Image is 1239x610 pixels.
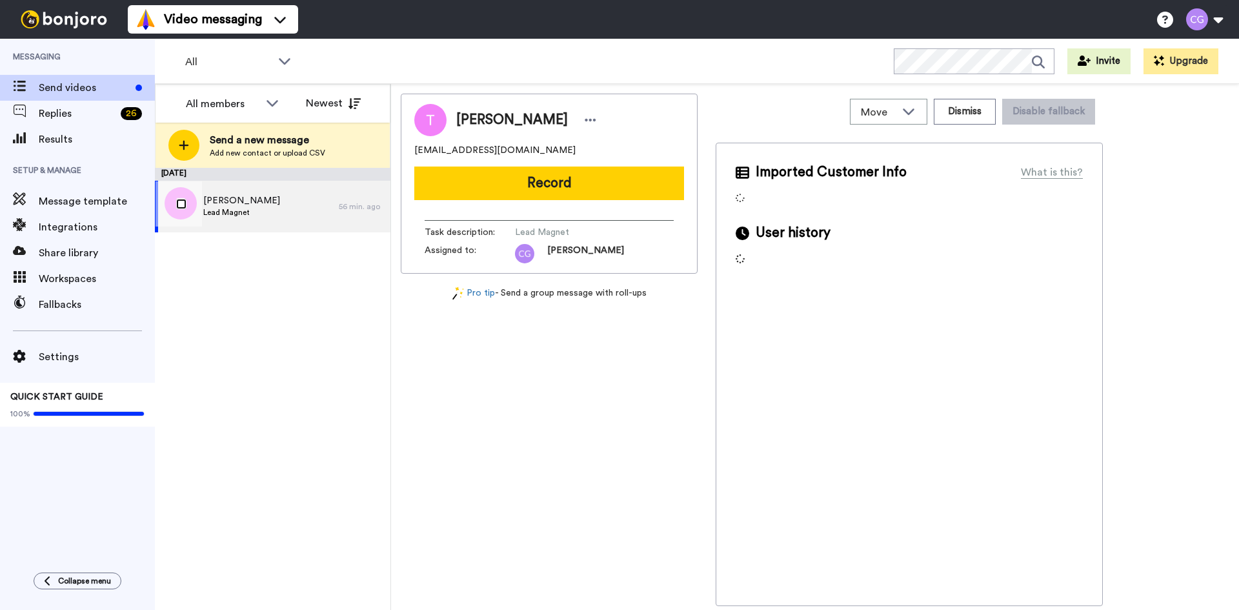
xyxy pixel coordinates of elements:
[58,576,111,586] span: Collapse menu
[155,168,390,181] div: [DATE]
[39,132,155,147] span: Results
[756,223,831,243] span: User history
[414,167,684,200] button: Record
[39,271,155,287] span: Workspaces
[1067,48,1131,74] button: Invite
[339,201,384,212] div: 56 min. ago
[401,287,698,300] div: - Send a group message with roll-ups
[515,244,534,263] img: cg.png
[210,148,325,158] span: Add new contact or upload CSV
[547,244,624,263] span: [PERSON_NAME]
[39,194,155,209] span: Message template
[10,392,103,402] span: QUICK START GUIDE
[515,226,638,239] span: Lead Magnet
[34,573,121,589] button: Collapse menu
[296,90,370,116] button: Newest
[15,10,112,28] img: bj-logo-header-white.svg
[414,144,576,157] span: [EMAIL_ADDRESS][DOMAIN_NAME]
[452,287,464,300] img: magic-wand.svg
[39,80,130,96] span: Send videos
[861,105,896,120] span: Move
[39,106,116,121] span: Replies
[39,349,155,365] span: Settings
[756,163,907,182] span: Imported Customer Info
[10,409,30,419] span: 100%
[414,104,447,136] img: Image of David Mack
[136,9,156,30] img: vm-color.svg
[203,207,280,218] span: Lead Magnet
[1021,165,1083,180] div: What is this?
[1002,99,1095,125] button: Disable fallback
[164,10,262,28] span: Video messaging
[456,110,568,130] span: [PERSON_NAME]
[39,245,155,261] span: Share library
[1143,48,1218,74] button: Upgrade
[452,287,495,300] a: Pro tip
[185,54,272,70] span: All
[425,226,515,239] span: Task description :
[203,194,280,207] span: [PERSON_NAME]
[210,132,325,148] span: Send a new message
[39,297,155,312] span: Fallbacks
[425,244,515,263] span: Assigned to:
[186,96,259,112] div: All members
[934,99,996,125] button: Dismiss
[121,107,142,120] div: 26
[39,219,155,235] span: Integrations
